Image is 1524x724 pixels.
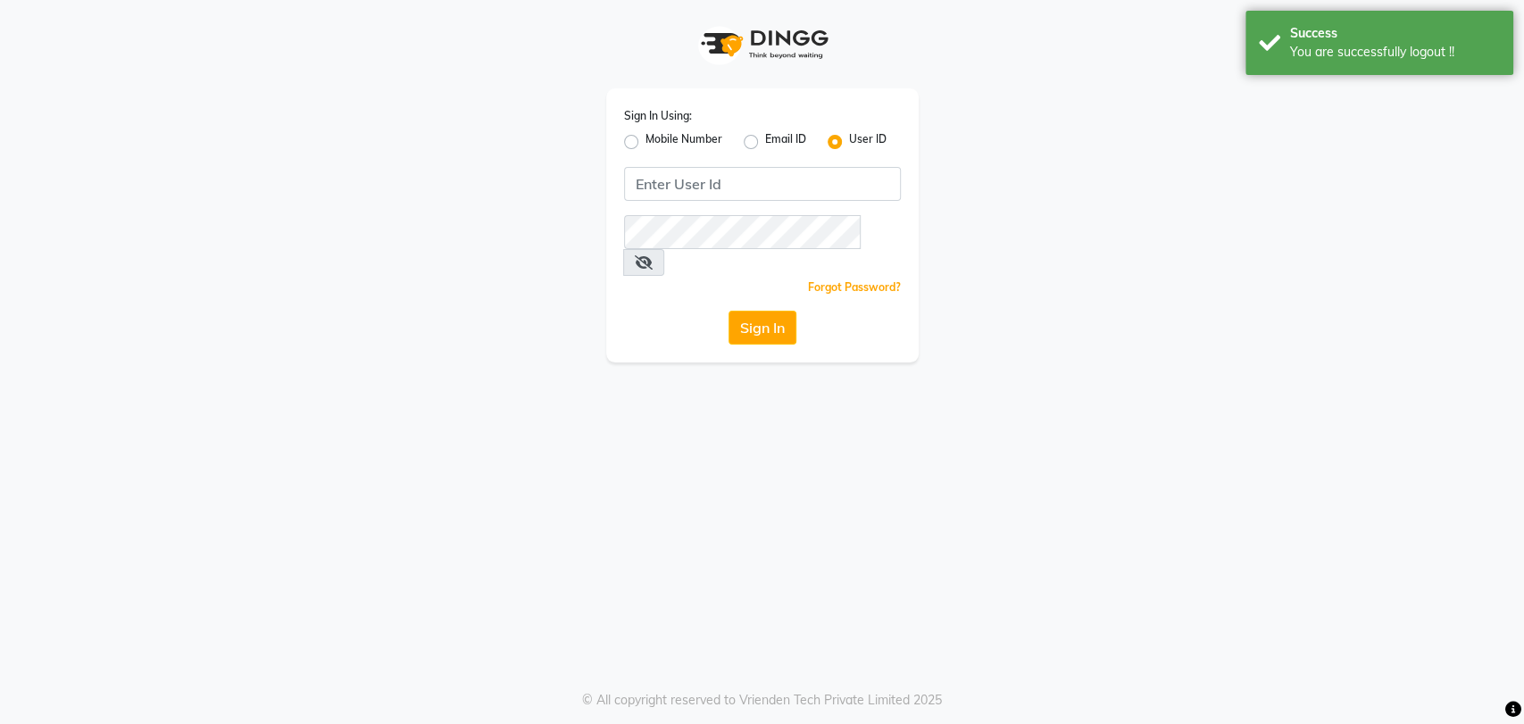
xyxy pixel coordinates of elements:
input: Username [624,215,861,249]
label: Mobile Number [645,131,722,153]
label: Email ID [765,131,806,153]
label: Sign In Using: [624,108,692,124]
div: Success [1290,24,1500,43]
a: Forgot Password? [808,280,901,294]
input: Username [624,167,901,201]
button: Sign In [729,311,796,345]
img: logo1.svg [691,18,834,71]
div: You are successfully logout !! [1290,43,1500,62]
label: User ID [849,131,887,153]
